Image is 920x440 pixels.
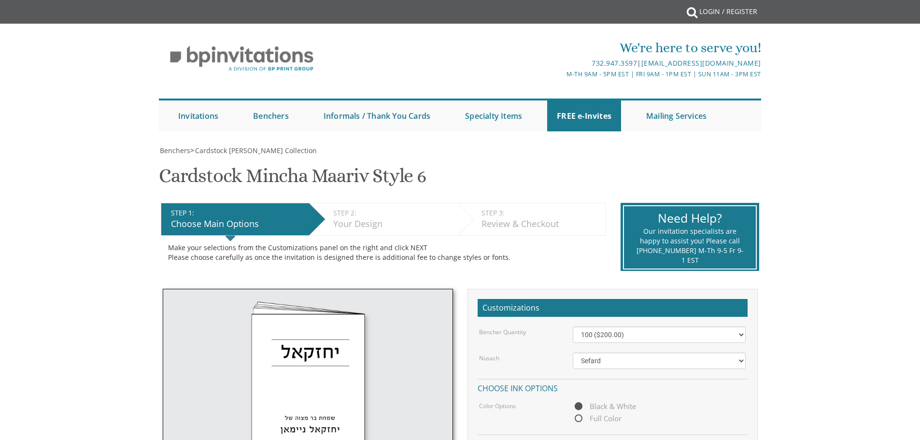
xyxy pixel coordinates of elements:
a: Mailing Services [637,100,716,131]
span: Full Color [573,412,622,425]
span: > [190,146,317,155]
div: M-Th 9am - 5pm EST | Fri 9am - 1pm EST | Sun 11am - 3pm EST [360,69,761,79]
a: Informals / Thank You Cards [314,100,440,131]
a: Invitations [169,100,228,131]
div: Our invitation specialists are happy to assist you! Please call [PHONE_NUMBER] M-Th 9-5 Fr 9-1 EST [636,227,744,265]
span: Cardstock [PERSON_NAME] Collection [195,146,317,155]
a: Benchers [159,146,190,155]
div: Review & Checkout [481,218,600,230]
label: Color Options [479,402,516,410]
span: Black & White [573,400,636,412]
div: Need Help? [636,210,744,227]
a: 732.947.3597 [592,58,637,68]
a: Benchers [243,100,298,131]
label: Nusach [479,354,499,362]
h2: Customizations [478,299,748,317]
div: Your Design [333,218,453,230]
a: FREE e-Invites [547,100,621,131]
a: Specialty Items [455,100,532,131]
div: Choose Main Options [171,218,304,230]
h4: Choose ink options [478,379,748,396]
div: Make your selections from the Customizations panel on the right and click NEXT Please choose care... [168,243,598,262]
div: | [360,57,761,69]
label: Bencher Quantity [479,328,526,336]
div: We're here to serve you! [360,38,761,57]
div: STEP 3: [481,208,600,218]
iframe: chat widget [879,401,910,430]
a: Cardstock [PERSON_NAME] Collection [194,146,317,155]
h1: Cardstock Mincha Maariv Style 6 [159,165,426,194]
span: Benchers [160,146,190,155]
div: STEP 2: [333,208,453,218]
a: [EMAIL_ADDRESS][DOMAIN_NAME] [641,58,761,68]
div: STEP 1: [171,208,304,218]
img: BP Invitation Loft [159,39,325,79]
